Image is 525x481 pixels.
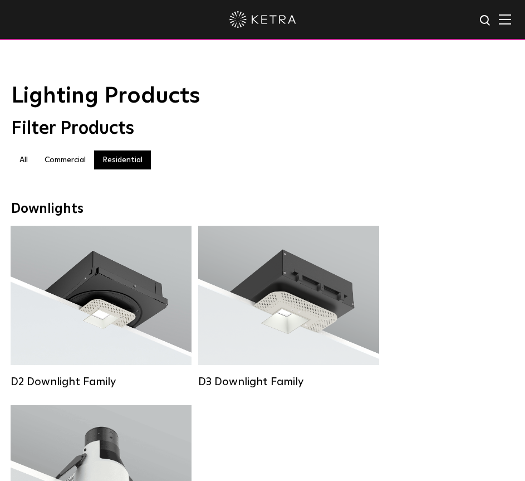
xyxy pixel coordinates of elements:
a: D3 Downlight Family Lumen Output:700 / 900 / 1100Colors:White / Black / Silver / Bronze / Paintab... [198,226,379,388]
img: ketra-logo-2019-white [229,11,296,28]
div: Filter Products [11,118,514,139]
div: Downlights [11,201,514,217]
img: Hamburger%20Nav.svg [499,14,511,25]
label: All [11,150,36,169]
label: Residential [94,150,151,169]
img: search icon [479,14,493,28]
div: D2 Downlight Family [11,375,192,388]
span: Lighting Products [11,85,200,107]
div: D3 Downlight Family [198,375,379,388]
a: D2 Downlight Family Lumen Output:1200Colors:White / Black / Gloss Black / Silver / Bronze / Silve... [11,226,192,388]
label: Commercial [36,150,94,169]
